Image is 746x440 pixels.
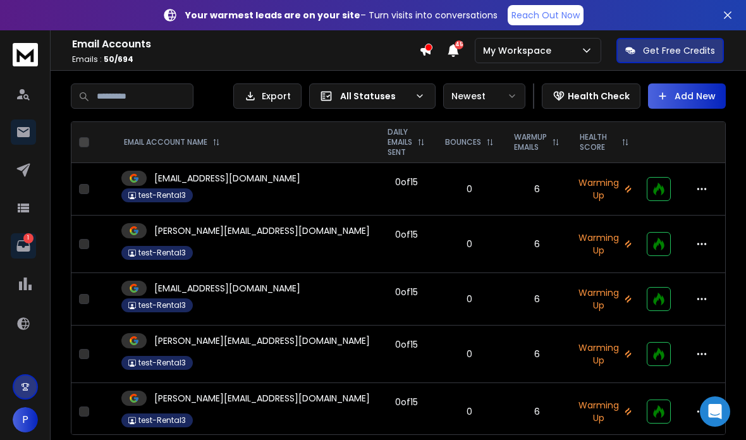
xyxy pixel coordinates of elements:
[504,216,570,273] td: 6
[511,9,580,21] p: Reach Out Now
[395,286,418,298] div: 0 of 15
[508,5,584,25] a: Reach Out Now
[443,348,496,360] p: 0
[13,407,38,432] button: P
[138,190,186,200] p: test-Rental3
[154,334,370,347] p: [PERSON_NAME][EMAIL_ADDRESS][DOMAIN_NAME]
[455,40,463,49] span: 45
[580,132,616,152] p: HEALTH SCORE
[577,231,632,257] p: Warming Up
[233,83,302,109] button: Export
[395,228,418,241] div: 0 of 15
[340,90,410,102] p: All Statuses
[11,233,36,259] a: 1
[138,358,186,368] p: test-Rental3
[443,238,496,250] p: 0
[568,90,630,102] p: Health Check
[577,399,632,424] p: Warming Up
[616,38,724,63] button: Get Free Credits
[577,286,632,312] p: Warming Up
[154,224,370,237] p: [PERSON_NAME][EMAIL_ADDRESS][DOMAIN_NAME]
[443,183,496,195] p: 0
[577,341,632,367] p: Warming Up
[514,132,547,152] p: WARMUP EMAILS
[104,54,133,64] span: 50 / 694
[154,392,370,405] p: [PERSON_NAME][EMAIL_ADDRESS][DOMAIN_NAME]
[643,44,715,57] p: Get Free Credits
[542,83,640,109] button: Health Check
[443,293,496,305] p: 0
[185,9,498,21] p: – Turn visits into conversations
[138,248,186,258] p: test-Rental3
[445,137,481,147] p: BOUNCES
[395,176,418,188] div: 0 of 15
[185,9,360,21] strong: Your warmest leads are on your site
[577,176,632,202] p: Warming Up
[504,273,570,326] td: 6
[154,172,300,185] p: [EMAIL_ADDRESS][DOMAIN_NAME]
[648,83,726,109] button: Add New
[138,300,186,310] p: test-Rental3
[443,83,525,109] button: Newest
[395,396,418,408] div: 0 of 15
[13,43,38,66] img: logo
[388,127,412,157] p: DAILY EMAILS SENT
[124,137,220,147] div: EMAIL ACCOUNT NAME
[483,44,556,57] p: My Workspace
[504,163,570,216] td: 6
[395,338,418,351] div: 0 of 15
[443,405,496,418] p: 0
[154,282,300,295] p: [EMAIL_ADDRESS][DOMAIN_NAME]
[72,54,419,64] p: Emails :
[700,396,730,427] div: Open Intercom Messenger
[72,37,419,52] h1: Email Accounts
[23,233,34,243] p: 1
[138,415,186,425] p: test-Rental3
[504,326,570,383] td: 6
